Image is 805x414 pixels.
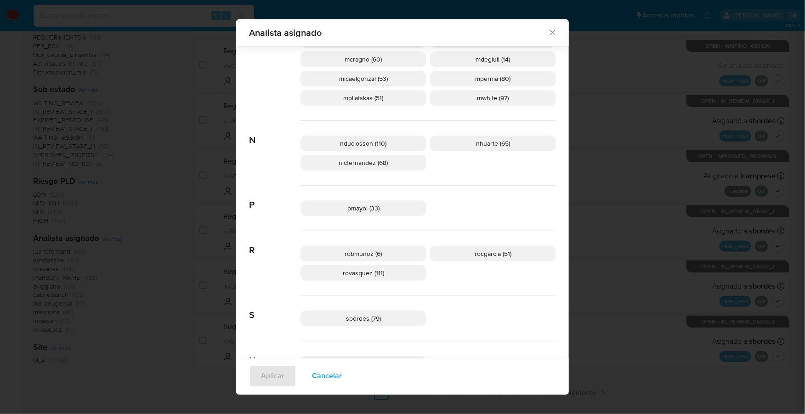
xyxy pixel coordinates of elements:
div: nduclosson (110) [300,136,426,151]
span: N [249,121,300,146]
span: pmayol (33) [347,204,380,213]
button: Cerrar [548,28,556,36]
div: sbordes (79) [300,311,426,326]
div: mcragno (60) [300,51,426,67]
span: mpernia (80) [476,74,511,83]
span: mcragno (60) [345,55,382,64]
div: mpernia (80) [430,71,556,86]
span: mwhite (97) [477,93,509,102]
span: R [249,231,300,256]
div: nhuarte (65) [430,136,556,151]
span: nicfernandez (68) [339,158,388,167]
div: rocgarcia (51) [430,246,556,261]
div: pmayol (33) [300,200,426,216]
span: micaelgonzal (53) [339,74,388,83]
div: mpliatskas (51) [300,90,426,106]
div: robmunoz (6) [300,246,426,261]
span: P [249,186,300,210]
div: nicfernandez (68) [300,155,426,170]
span: sbordes (79) [346,314,381,323]
span: U [249,341,300,366]
div: mwhite (97) [430,90,556,106]
span: nduclosson (110) [340,139,387,148]
span: S [249,296,300,321]
span: Analista asignado [249,28,548,37]
span: Cancelar [312,366,342,386]
div: rovasquez (111) [300,265,426,281]
span: mpliatskas (51) [344,93,384,102]
span: robmunoz (6) [345,249,382,258]
button: Cancelar [300,365,354,387]
span: mdegiuli (14) [476,55,510,64]
div: micaelgonzal (53) [300,71,426,86]
span: rovasquez (111) [343,268,384,278]
span: rocgarcia (51) [475,249,511,258]
div: mdegiuli (14) [430,51,556,67]
div: uanfernandez (37) [300,356,426,372]
span: nhuarte (65) [476,139,510,148]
